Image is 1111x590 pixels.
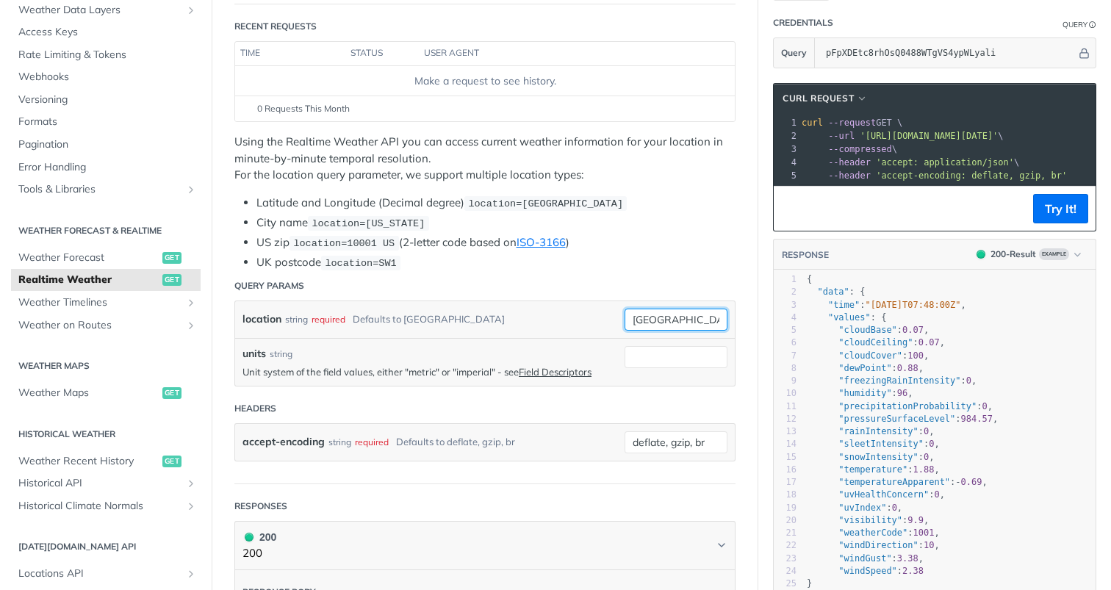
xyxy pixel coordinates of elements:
span: 1001 [913,528,935,538]
span: - [955,477,960,487]
div: 200 [242,529,276,545]
div: 20 [774,514,797,527]
a: Weather Forecastget [11,247,201,269]
span: --request [828,118,876,128]
span: location=SW1 [325,258,396,269]
a: Tools & LibrariesShow subpages for Tools & Libraries [11,179,201,201]
span: "temperature" [838,464,907,475]
li: Latitude and Longitude (Decimal degree) [256,195,736,212]
span: 984.57 [961,414,993,424]
span: "cloudBase" [838,325,896,335]
div: 13 [774,425,797,438]
span: : , [807,553,924,564]
button: Show subpages for Historical API [185,478,197,489]
span: cURL Request [783,92,854,105]
div: Make a request to see history. [241,73,729,89]
span: 0 [924,426,929,436]
span: "uvHealthConcern" [838,489,929,500]
div: Responses [234,500,287,513]
span: : , [807,401,993,411]
span: "temperatureApparent" [838,477,950,487]
span: : , [807,414,998,424]
span: : , [807,300,966,310]
span: : { [807,287,866,297]
span: "weatherCode" [838,528,907,538]
span: "rainIntensity" [838,426,918,436]
span: : , [807,528,940,538]
button: 200 200200 [242,529,727,562]
span: Rate Limiting & Tokens [18,48,197,62]
span: "freezingRainIntensity" [838,375,960,386]
i: Information [1089,21,1096,29]
button: 200200-ResultExample [969,247,1088,262]
span: 100 [907,350,924,361]
span: : , [807,452,935,462]
div: 14 [774,438,797,450]
div: 18 [774,489,797,501]
span: get [162,252,181,264]
a: Weather on RoutesShow subpages for Weather on Routes [11,314,201,337]
div: 21 [774,527,797,539]
span: Weather Forecast [18,251,159,265]
span: "windSpeed" [838,566,896,576]
a: Historical Climate NormalsShow subpages for Historical Climate Normals [11,495,201,517]
a: Weather Mapsget [11,382,201,404]
div: 6 [774,337,797,349]
span: : , [807,325,929,335]
input: apikey [819,38,1076,68]
div: 19 [774,502,797,514]
a: Weather Recent Historyget [11,450,201,472]
a: Rate Limiting & Tokens [11,44,201,66]
div: 16 [774,464,797,476]
div: Recent Requests [234,20,317,33]
a: Weather TimelinesShow subpages for Weather Timelines [11,292,201,314]
span: GET \ [802,118,902,128]
div: 200 - Result [990,248,1036,261]
span: : , [807,388,913,398]
h2: Weather Forecast & realtime [11,224,201,237]
th: user agent [419,42,705,65]
div: 4 [774,312,797,324]
span: "cloudCover" [838,350,902,361]
span: Historical Climate Normals [18,499,181,514]
span: 0 [924,452,929,462]
li: US zip (2-letter code based on ) [256,234,736,251]
a: Formats [11,111,201,133]
span: Example [1039,248,1069,260]
span: Weather Maps [18,386,159,400]
div: QueryInformation [1063,19,1096,30]
button: Show subpages for Locations API [185,568,197,580]
span: --header [828,170,871,181]
svg: Chevron [716,539,727,551]
span: get [162,456,181,467]
a: Access Keys [11,21,201,43]
span: : , [807,540,940,550]
span: 0 [966,375,971,386]
a: Pagination [11,134,201,156]
div: 10 [774,387,797,400]
span: "snowIntensity" [838,452,918,462]
span: "dewPoint" [838,363,891,373]
li: City name [256,215,736,231]
span: Query [781,46,807,60]
span: Weather Recent History [18,454,159,469]
div: Credentials [773,16,833,29]
span: "values" [828,312,871,323]
div: 17 [774,476,797,489]
span: get [162,387,181,399]
span: 0 Requests This Month [257,102,350,115]
span: "sleetIntensity" [838,439,924,449]
span: --header [828,157,871,168]
div: required [355,431,389,453]
span: 0 [929,439,934,449]
div: Query Params [234,279,304,292]
div: string [285,309,308,330]
div: 3 [774,299,797,312]
button: cURL Request [777,91,873,106]
span: Versioning [18,93,197,107]
span: 0 [934,489,939,500]
span: : , [807,515,929,525]
span: "humidity" [838,388,891,398]
span: 3.38 [897,553,918,564]
span: "precipitationProbability" [838,401,977,411]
